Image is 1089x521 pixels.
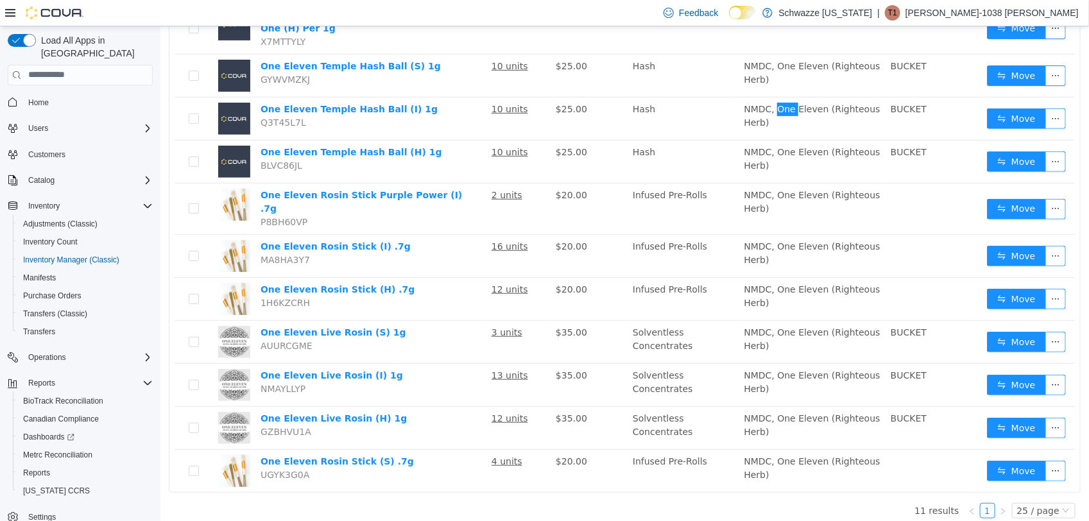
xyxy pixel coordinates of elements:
[100,191,147,201] span: P8BH60VP
[583,35,719,58] span: NMDC, One Eleven (Righteous Herb)
[827,434,886,455] button: icon: swapMove
[467,337,578,380] td: Solventless Concentrates
[58,386,90,418] img: One Eleven Live Rosin (H) 1g hero shot
[13,269,158,287] button: Manifests
[18,411,153,427] span: Canadian Compliance
[23,350,153,365] span: Operations
[885,434,905,455] button: icon: ellipsis
[857,477,899,491] div: 25 / page
[467,295,578,337] td: Solventless Concentrates
[13,287,158,305] button: Purchase Orders
[467,252,578,295] td: Infused Pre-Rolls
[100,400,151,411] span: GZBHVU1A
[23,468,50,478] span: Reports
[331,258,368,268] u: 12 units
[23,121,153,136] span: Users
[23,147,71,162] a: Customers
[100,215,250,225] a: One Eleven Rosin Stick (I) .7g
[23,255,119,265] span: Inventory Manager (Classic)
[100,271,150,282] span: 1H6KZCRH
[28,378,55,388] span: Reports
[827,262,886,283] button: icon: swapMove
[100,121,282,131] a: One Eleven Temple Hash Ball (H) 1g
[100,301,246,311] a: One Eleven Live Rosin (S) 1g
[331,430,362,440] u: 4 units
[902,481,909,490] i: icon: down
[467,380,578,423] td: Solventless Concentrates
[23,327,55,337] span: Transfers
[885,82,905,103] button: icon: ellipsis
[100,91,146,101] span: Q3T45L7L
[827,348,886,369] button: icon: swapMove
[26,6,83,19] img: Cova
[730,121,766,131] span: BUCKET
[467,71,578,114] td: Hash
[679,6,718,19] span: Feedback
[18,306,153,321] span: Transfers (Classic)
[100,387,246,397] a: One Eleven Live Rosin (H) 1g
[13,482,158,500] button: [US_STATE] CCRS
[3,171,158,189] button: Catalog
[18,393,153,409] span: BioTrack Reconciliation
[18,216,103,232] a: Adjustments (Classic)
[819,477,835,492] li: 1
[18,447,153,463] span: Metrc Reconciliation
[730,344,766,354] span: BUCKET
[100,134,142,144] span: BLVC86JL
[58,33,90,65] img: One Eleven Temple Hash Ball (S) 1g placeholder
[18,465,55,481] a: Reports
[100,48,150,58] span: GYWVMZKJ
[395,344,427,354] span: $35.00
[583,78,719,101] span: NMDC, One Eleven (Righteous Herb)
[18,324,153,339] span: Transfers
[23,375,153,391] span: Reports
[23,291,81,301] span: Purchase Orders
[18,483,95,499] a: [US_STATE] CCRS
[3,374,158,392] button: Reports
[18,447,98,463] a: Metrc Reconciliation
[885,173,905,193] button: icon: ellipsis
[13,464,158,482] button: Reports
[885,262,905,283] button: icon: ellipsis
[885,219,905,240] button: icon: ellipsis
[58,300,90,332] img: One Eleven Live Rosin (S) 1g hero shot
[331,215,368,225] u: 16 units
[827,305,886,326] button: icon: swapMove
[18,429,80,445] a: Dashboards
[18,270,61,286] a: Manifests
[18,393,108,409] a: BioTrack Reconciliation
[583,301,719,325] span: NMDC, One Eleven (Righteous Herb)
[877,5,880,21] p: |
[583,430,719,454] span: NMDC, One Eleven (Righteous Herb)
[18,324,60,339] a: Transfers
[331,35,368,45] u: 10 units
[23,486,90,496] span: [US_STATE] CCRS
[36,34,153,60] span: Load All Apps in [GEOGRAPHIC_DATA]
[13,233,158,251] button: Inventory Count
[13,305,158,323] button: Transfers (Classic)
[827,82,886,103] button: icon: swapMove
[18,306,92,321] a: Transfers (Classic)
[58,257,90,289] img: One Eleven Rosin Stick (H) .7g hero shot
[885,39,905,60] button: icon: ellipsis
[23,375,60,391] button: Reports
[395,78,427,88] span: $25.00
[331,121,368,131] u: 10 units
[23,396,103,406] span: BioTrack Reconciliation
[331,78,368,88] u: 10 units
[395,215,427,225] span: $20.00
[18,411,104,427] a: Canadian Compliance
[583,164,719,187] span: NMDC, One Eleven (Righteous Herb)
[23,198,153,214] span: Inventory
[100,78,277,88] a: One Eleven Temple Hash Ball (I) 1g
[467,114,578,157] td: Hash
[467,209,578,252] td: Infused Pre-Rolls
[28,123,48,133] span: Users
[58,343,90,375] img: One Eleven Live Rosin (I) 1g hero shot
[827,39,886,60] button: icon: swapMove
[100,228,150,239] span: MA8HA3Y7
[13,392,158,410] button: BioTrack Reconciliation
[827,173,886,193] button: icon: swapMove
[331,344,368,354] u: 13 units
[888,5,897,21] span: T1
